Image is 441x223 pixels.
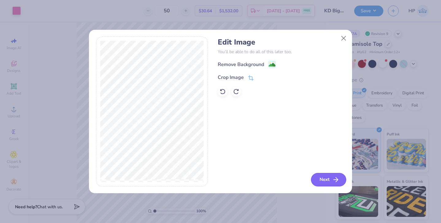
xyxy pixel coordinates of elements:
div: Crop Image [218,74,244,81]
p: You’ll be able to do all of this later too. [218,49,345,55]
button: Close [338,32,350,44]
div: Remove Background [218,61,264,68]
button: Next [311,173,346,186]
h4: Edit Image [218,38,345,47]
